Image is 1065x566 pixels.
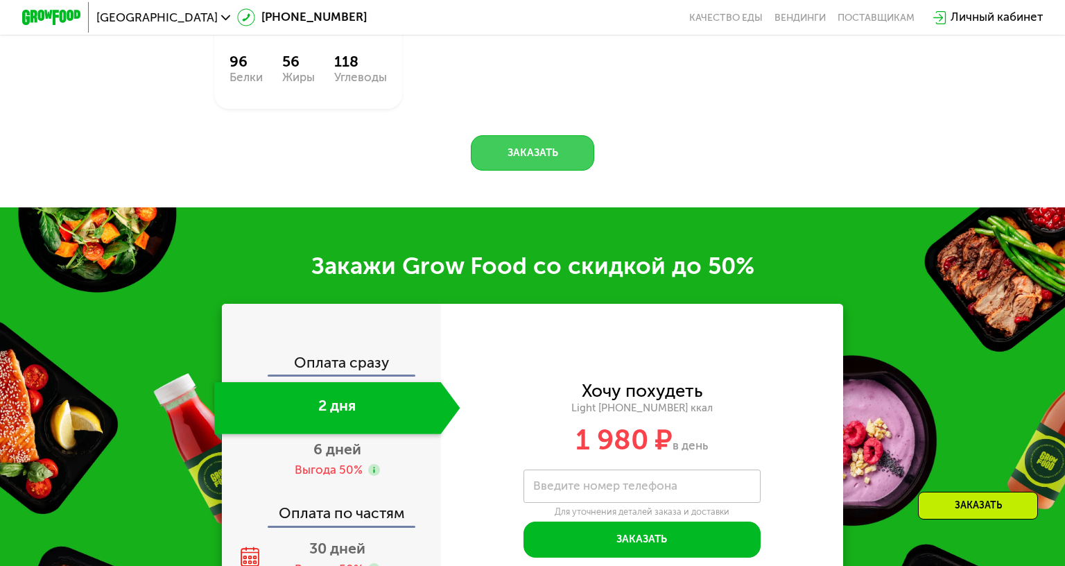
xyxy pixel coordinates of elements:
[230,71,263,83] div: Белки
[689,12,763,24] a: Качество еды
[282,71,315,83] div: Жиры
[223,356,441,375] div: Оплата сразу
[237,8,366,26] a: [PHONE_NUMBER]
[918,492,1038,520] div: Заказать
[223,492,441,526] div: Оплата по частям
[673,438,708,452] span: в день
[471,135,594,171] button: Заказать
[951,8,1043,26] div: Личный кабинет
[838,12,915,24] div: поставщикам
[295,462,363,479] div: Выгода 50%
[334,53,387,71] div: 118
[774,12,826,24] a: Вендинги
[260,25,284,37] span: Ккал
[523,506,760,518] div: Для уточнения деталей заказа и доставки
[230,22,260,38] span: 1362
[309,540,365,558] span: 30 дней
[441,402,843,415] div: Light [PHONE_NUMBER] ккал
[230,53,263,71] div: 96
[575,423,673,457] span: 1 980 ₽
[282,53,315,71] div: 56
[533,482,677,490] label: Введите номер телефона
[313,440,361,458] span: 6 дней
[96,12,218,24] span: [GEOGRAPHIC_DATA]
[334,71,387,83] div: Углеводы
[523,522,760,557] button: Заказать
[582,383,702,400] div: Хочу похудеть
